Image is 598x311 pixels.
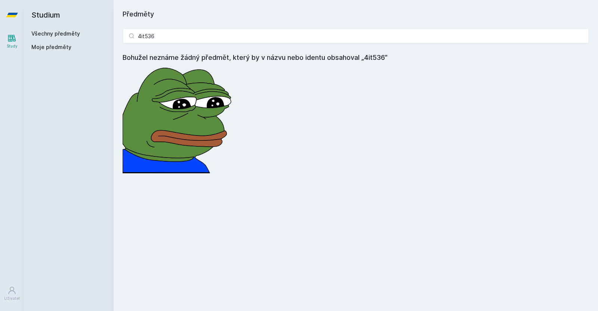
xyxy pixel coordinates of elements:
[123,63,235,173] img: error_picture.png
[1,30,22,53] a: Study
[123,28,589,43] input: Název nebo ident předmětu…
[31,43,71,51] span: Moje předměty
[31,30,80,37] a: Všechny předměty
[4,296,20,301] div: Uživatel
[123,52,589,63] h4: Bohužel neznáme žádný předmět, který by v názvu nebo identu obsahoval „4it536”
[123,9,589,19] h1: Předměty
[7,43,18,49] div: Study
[1,282,22,305] a: Uživatel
